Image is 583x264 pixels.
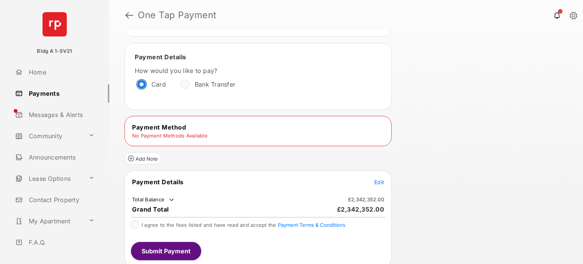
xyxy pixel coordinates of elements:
[37,47,72,55] p: Bldg A 1-SV21
[132,206,169,213] span: Grand Total
[12,127,85,145] a: Community
[12,148,109,166] a: Announcements
[151,81,166,88] label: Card
[337,206,384,213] span: £2,342,352.00
[278,222,345,228] button: I agree to the fees listed and have read and accept the
[135,67,362,74] label: How would you like to pay?
[12,169,85,188] a: Lease Options
[12,212,85,230] a: My Apartment
[12,233,109,251] a: F.A.Q.
[138,11,217,20] strong: One Tap Payment
[124,152,161,164] button: Add Note
[12,191,109,209] a: Contact Property
[374,178,384,186] button: Edit
[132,196,175,204] td: Total Balance
[132,123,186,131] span: Payment Method
[12,106,109,124] a: Messages & Alerts
[131,242,201,260] button: Submit Payment
[348,196,384,203] td: £2,342,352.00
[132,132,208,139] td: No Payment Methods Available
[142,222,345,228] span: I agree to the fees listed and have read and accept the
[12,84,109,103] a: Payments
[43,12,67,36] img: svg+xml;base64,PHN2ZyB4bWxucz0iaHR0cDovL3d3dy53My5vcmcvMjAwMC9zdmciIHdpZHRoPSI2NCIgaGVpZ2h0PSI2NC...
[135,53,186,61] span: Payment Details
[195,81,235,88] label: Bank Transfer
[132,178,184,186] span: Payment Details
[374,179,384,185] span: Edit
[12,63,109,81] a: Home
